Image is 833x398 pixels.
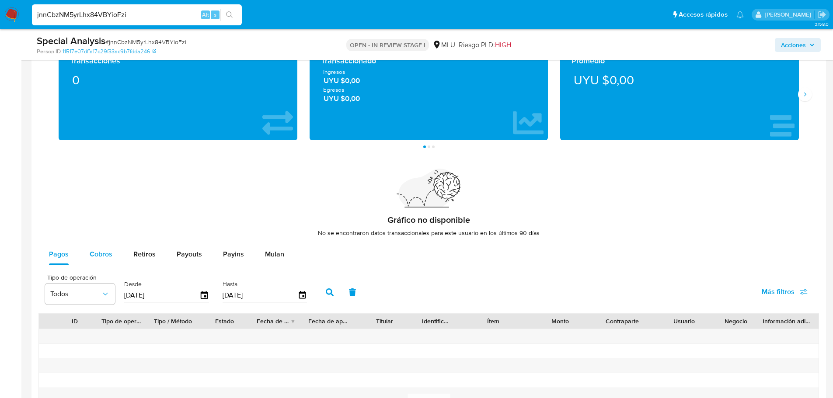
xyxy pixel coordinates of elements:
span: HIGH [495,40,511,50]
b: Person ID [37,48,61,55]
span: Riesgo PLD: [459,40,511,50]
span: 3.158.0 [815,21,829,28]
span: s [214,10,216,19]
div: MLU [432,40,455,50]
span: Acciones [781,38,806,52]
p: OPEN - IN REVIEW STAGE I [346,39,429,51]
b: Special Analysis [37,34,105,48]
span: # jnnCbzNM5yrLhx84VBYioFzi [105,38,186,46]
button: search-icon [220,9,238,21]
p: giorgio.franco@mercadolibre.com [765,10,814,19]
a: 11517e07dffa17c29f33ac9b7fdda246 [63,48,156,55]
button: Acciones [775,38,821,52]
span: Alt [202,10,209,19]
span: Accesos rápidos [679,10,728,19]
a: Salir [817,10,826,19]
input: Buscar usuario o caso... [32,9,242,21]
a: Notificaciones [736,11,744,18]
